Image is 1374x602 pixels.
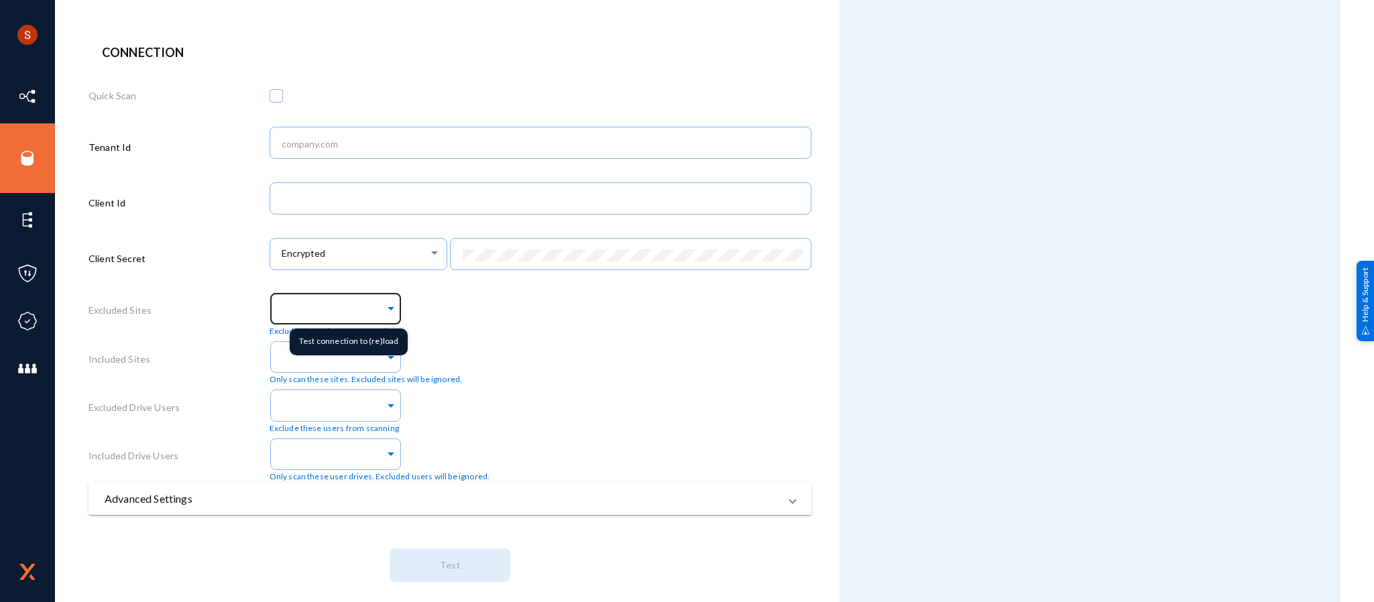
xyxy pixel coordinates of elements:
img: icon-sources.svg [17,148,38,168]
img: ACg8ocLCHWB70YVmYJSZIkanuWRMiAOKj9BOxslbKTvretzi-06qRA=s96-c [17,25,38,45]
span: Exclude these users from scanning [270,422,399,434]
label: Quick Scan [89,88,137,103]
label: Included Drive Users [89,448,178,463]
label: Excluded Drive Users [89,400,180,414]
img: icon-members.svg [17,359,38,379]
img: help_support.svg [1361,326,1370,335]
span: Exclude these sites from scanning [270,325,396,337]
img: icon-elements.svg [17,210,38,230]
div: Test connection to (re)load [290,328,408,355]
input: company.com [282,138,805,150]
img: icon-compliance.svg [17,311,38,331]
mat-panel-title: Advanced Settings [105,491,779,507]
span: Test [440,560,461,571]
mat-expansion-panel-header: Advanced Settings [89,483,811,515]
button: Test [390,548,510,582]
header: Connection [102,44,798,62]
label: Client Id [89,196,125,210]
label: Tenant Id [89,140,131,154]
label: Client Secret [89,251,146,265]
label: Excluded Sites [89,303,152,317]
span: Only scan these sites. Excluded sites will be ignored. [270,373,463,385]
div: Help & Support [1357,261,1374,341]
label: Included Sites [89,352,150,366]
img: icon-policies.svg [17,263,38,284]
img: icon-inventory.svg [17,86,38,107]
span: Only scan these user drives. Excluded users will be ignored. [270,471,490,483]
span: Encrypted [282,248,325,259]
